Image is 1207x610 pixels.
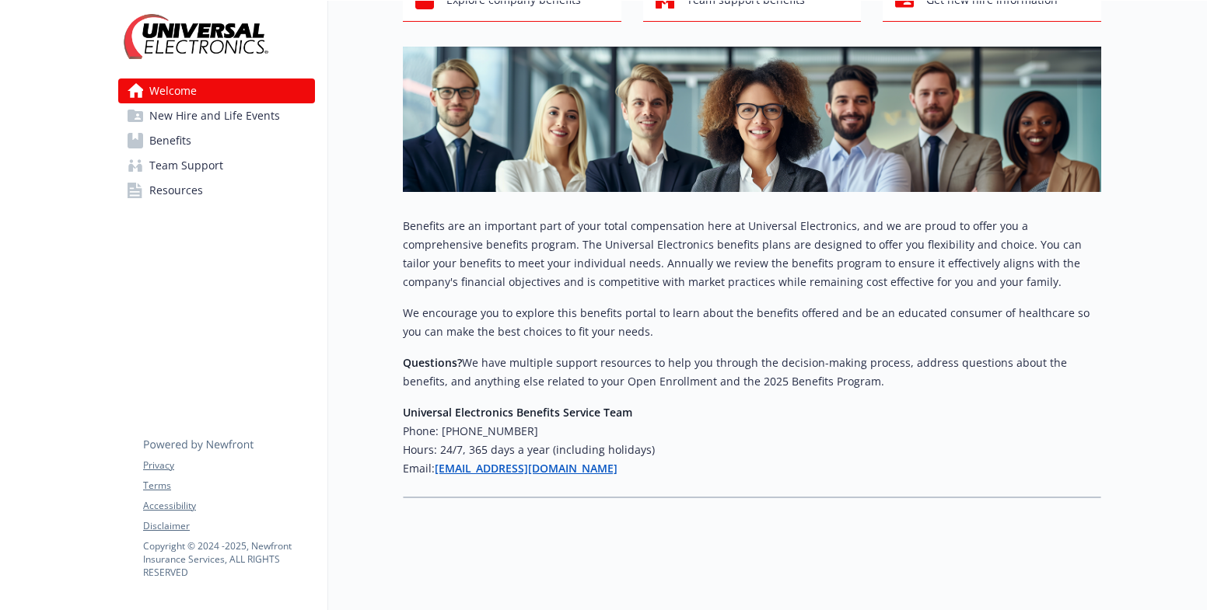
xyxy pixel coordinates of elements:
[403,47,1101,192] img: overview page banner
[143,479,314,493] a: Terms
[118,103,315,128] a: New Hire and Life Events
[149,103,280,128] span: New Hire and Life Events
[143,458,314,472] a: Privacy
[403,459,1101,478] h6: Email:
[143,539,314,579] p: Copyright © 2024 - 2025 , Newfront Insurance Services, ALL RIGHTS RESERVED
[149,153,223,178] span: Team Support
[143,499,314,513] a: Accessibility
[118,153,315,178] a: Team Support
[143,519,314,533] a: Disclaimer
[118,178,315,203] a: Resources
[403,354,1101,391] p: We have multiple support resources to help you through the decision-making process, address quest...
[403,441,1101,459] h6: Hours: 24/7, 365 days a year (including holidays)​
[118,78,315,103] a: Welcome
[118,128,315,153] a: Benefits
[403,304,1101,341] p: We encourage you to explore this benefits portal to learn about the benefits offered and be an ed...
[435,461,617,476] a: [EMAIL_ADDRESS][DOMAIN_NAME]
[403,355,462,370] strong: Questions?
[403,422,1101,441] h6: Phone: [PHONE_NUMBER]
[149,78,197,103] span: Welcome
[149,128,191,153] span: Benefits
[403,405,632,420] strong: Universal Electronics Benefits Service Team
[403,217,1101,291] p: Benefits are an important part of your total compensation here at Universal Electronics, and we a...
[149,178,203,203] span: Resources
